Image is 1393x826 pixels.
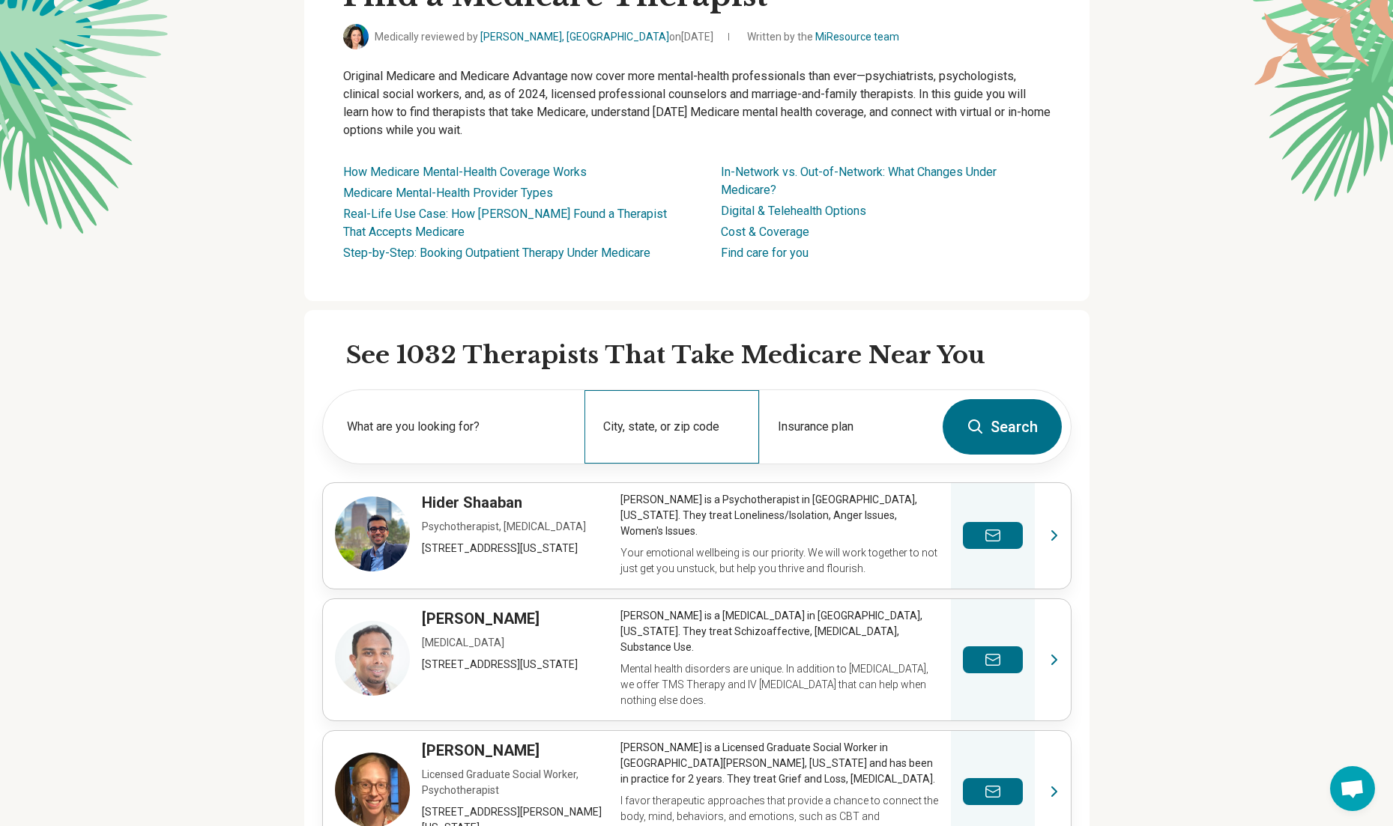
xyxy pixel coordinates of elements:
p: Original Medicare and Medicare Advantage now cover more mental-health professionals than ever—psy... [343,67,1051,139]
span: Medically reviewed by [375,29,713,45]
div: Open chat [1330,766,1375,811]
button: Send a message [963,778,1023,805]
button: Send a message [963,646,1023,673]
a: Real-Life Use Case: How [PERSON_NAME] Found a Therapist That Accepts Medicare [343,207,667,239]
button: Send a message [963,522,1023,549]
a: Find care for you [721,246,809,260]
a: MiResource team [815,31,899,43]
h2: See 1032 Therapists That Take Medicare Near You [346,340,1072,371]
label: What are you looking for? [347,418,566,436]
span: on [DATE] [669,31,713,43]
a: Cost & Coverage [721,225,809,239]
a: [PERSON_NAME], [GEOGRAPHIC_DATA] [480,31,669,43]
a: How Medicare Mental-Health Coverage Works [343,165,587,179]
a: Step-by-Step: Booking Outpatient Therapy Under Medicare [343,246,650,260]
a: In-Network vs. Out-of-Network: What Changes Under Medicare? [721,165,997,197]
a: Digital & Telehealth Options [721,204,866,218]
button: Search [943,399,1062,455]
span: Written by the [747,29,899,45]
a: Medicare Mental-Health Provider Types [343,186,553,200]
